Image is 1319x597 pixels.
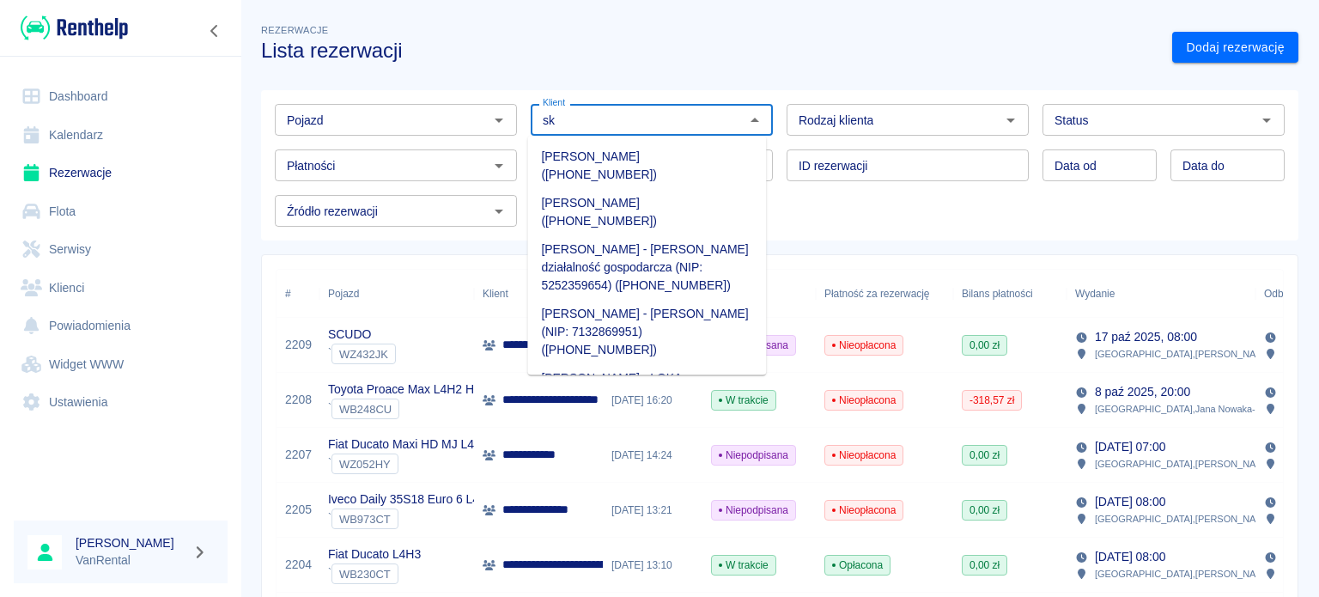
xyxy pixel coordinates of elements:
[712,448,795,463] span: Niepodpisana
[1095,383,1190,401] p: 8 paź 2025, 20:00
[285,391,312,409] a: 2208
[14,345,228,384] a: Widget WWW
[285,501,312,519] a: 2205
[328,436,489,454] p: Fiat Ducato Maxi HD MJ L4H2
[21,14,128,42] img: Renthelp logo
[328,381,487,399] p: Toyota Proace Max L4H2 Hak
[1095,328,1197,346] p: 17 paź 2025, 08:00
[825,557,890,573] span: Opłacona
[328,270,359,318] div: Pojazd
[527,235,766,300] li: [PERSON_NAME] - [PERSON_NAME] działalność gospodarcza (NIP: 5252359654) ([PHONE_NUMBER])
[14,192,228,231] a: Flota
[543,96,565,109] label: Klient
[328,326,396,344] p: SCUDO
[1067,270,1255,318] div: Wydanie
[14,116,228,155] a: Kalendarz
[328,490,495,509] p: Iveco Daily 35S18 Euro 6 L4H3
[1095,346,1286,362] p: [GEOGRAPHIC_DATA] , [PERSON_NAME] 63
[487,108,511,132] button: Otwórz
[824,270,930,318] div: Płatność za rezerwację
[953,270,1067,318] div: Bilans płatności
[285,270,291,318] div: #
[603,538,702,593] div: [DATE] 13:10
[328,454,489,474] div: `
[1255,108,1279,132] button: Otwórz
[1042,149,1157,181] input: DD.MM.YYYY
[1095,548,1165,566] p: [DATE] 08:00
[825,338,903,353] span: Nieopłacona
[487,154,511,178] button: Otwórz
[14,383,228,422] a: Ustawienia
[825,448,903,463] span: Nieopłacona
[816,270,953,318] div: Płatność za rezerwację
[702,270,816,318] div: Status
[14,14,128,42] a: Renthelp logo
[963,557,1006,573] span: 0,00 zł
[603,483,702,538] div: [DATE] 13:21
[332,513,398,526] span: WB973CT
[1115,282,1139,306] button: Sort
[963,503,1006,518] span: 0,00 zł
[1095,511,1286,527] p: [GEOGRAPHIC_DATA] , [PERSON_NAME] 63
[14,77,228,116] a: Dashboard
[1095,438,1165,456] p: [DATE] 07:00
[527,364,766,429] li: [PERSON_NAME] - LOKA [PERSON_NAME] (NIP: 7132889267) ([PHONE_NUMBER])
[825,503,903,518] span: Nieopłacona
[285,336,312,354] a: 2209
[328,509,495,529] div: `
[14,154,228,192] a: Rezerwacje
[328,545,421,563] p: Fiat Ducato L4H3
[963,448,1006,463] span: 0,00 zł
[712,393,775,408] span: W trakcie
[963,393,1021,408] span: -318,57 zł
[285,446,312,464] a: 2207
[261,25,328,35] span: Rezerwacje
[743,108,767,132] button: Zamknij
[1075,270,1115,318] div: Wydanie
[332,568,398,581] span: WB230CT
[332,458,398,471] span: WZ052HY
[328,344,396,364] div: `
[202,20,228,42] button: Zwiń nawigację
[963,338,1006,353] span: 0,00 zł
[712,503,795,518] span: Niepodpisana
[603,428,702,483] div: [DATE] 14:24
[999,108,1023,132] button: Otwórz
[483,270,508,318] div: Klient
[1095,566,1286,582] p: [GEOGRAPHIC_DATA] , [PERSON_NAME] 63
[319,270,474,318] div: Pojazd
[332,403,398,416] span: WB248CU
[332,348,395,361] span: WZ432JK
[1170,149,1285,181] input: DD.MM.YYYY
[527,300,766,364] li: [PERSON_NAME] - [PERSON_NAME] (NIP: 7132869951) ([PHONE_NUMBER])
[1095,493,1165,511] p: [DATE] 08:00
[487,199,511,223] button: Otwórz
[14,307,228,345] a: Powiadomienia
[328,563,421,584] div: `
[527,189,766,235] li: [PERSON_NAME] ([PHONE_NUMBER])
[1095,456,1286,472] p: [GEOGRAPHIC_DATA] , [PERSON_NAME] 63
[825,393,903,408] span: Nieopłacona
[277,270,319,318] div: #
[712,557,775,573] span: W trakcie
[285,556,312,574] a: 2204
[14,269,228,308] a: Klienci
[76,551,185,570] p: VanRental
[962,270,1033,318] div: Bilans płatności
[527,143,766,189] li: [PERSON_NAME] ([PHONE_NUMBER])
[1264,270,1295,318] div: Odbiór
[328,399,487,419] div: `
[14,230,228,269] a: Serwisy
[603,373,702,428] div: [DATE] 16:20
[76,534,185,551] h6: [PERSON_NAME]
[1172,32,1298,64] a: Dodaj rezerwację
[261,39,1158,63] h3: Lista rezerwacji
